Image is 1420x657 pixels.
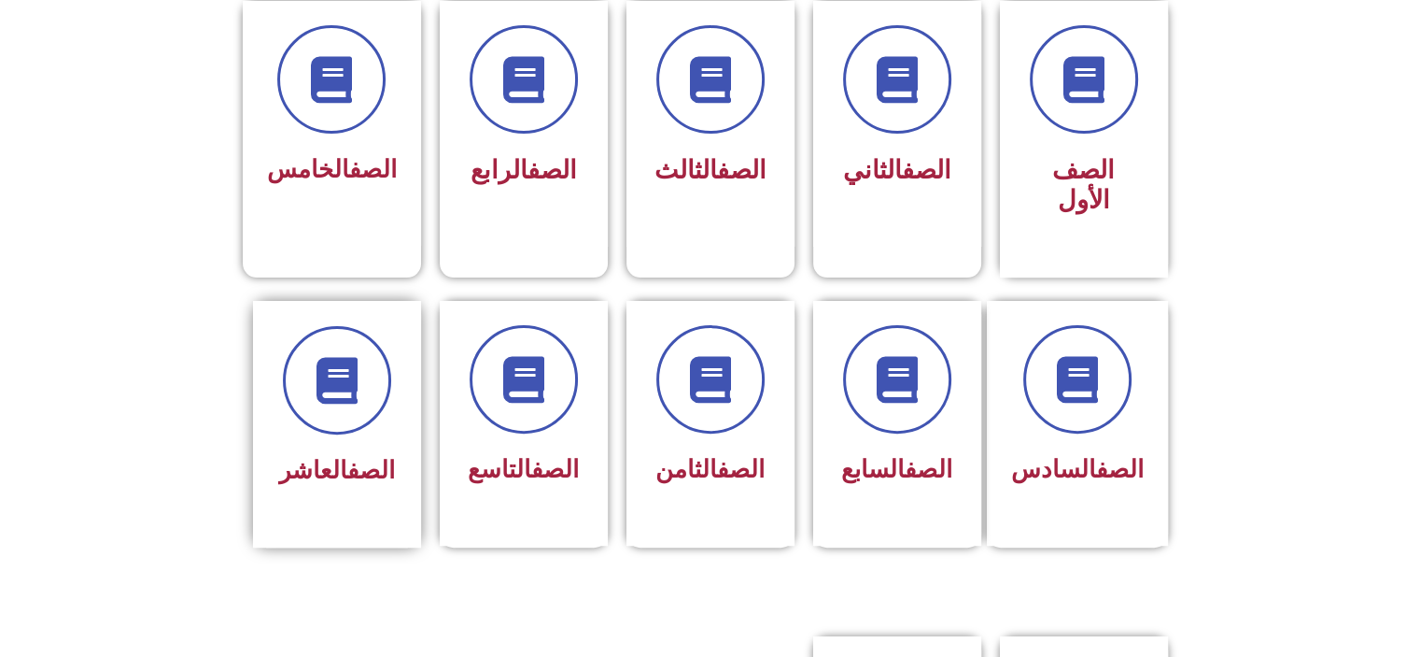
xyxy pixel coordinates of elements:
[1011,455,1144,483] span: السادس
[717,155,766,185] a: الصف
[531,455,579,483] a: الصف
[717,455,765,483] a: الصف
[654,155,766,185] span: الثالث
[471,155,577,185] span: الرابع
[841,455,952,483] span: السابع
[1096,455,1144,483] a: الصف
[468,455,579,483] span: التاسع
[349,155,397,183] a: الصف
[1052,155,1115,215] span: الصف الأول
[902,155,951,185] a: الصف
[347,456,395,484] a: الصف
[279,456,395,484] span: العاشر
[267,155,397,183] span: الخامس
[655,455,765,483] span: الثامن
[905,455,952,483] a: الصف
[527,155,577,185] a: الصف
[843,155,951,185] span: الثاني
